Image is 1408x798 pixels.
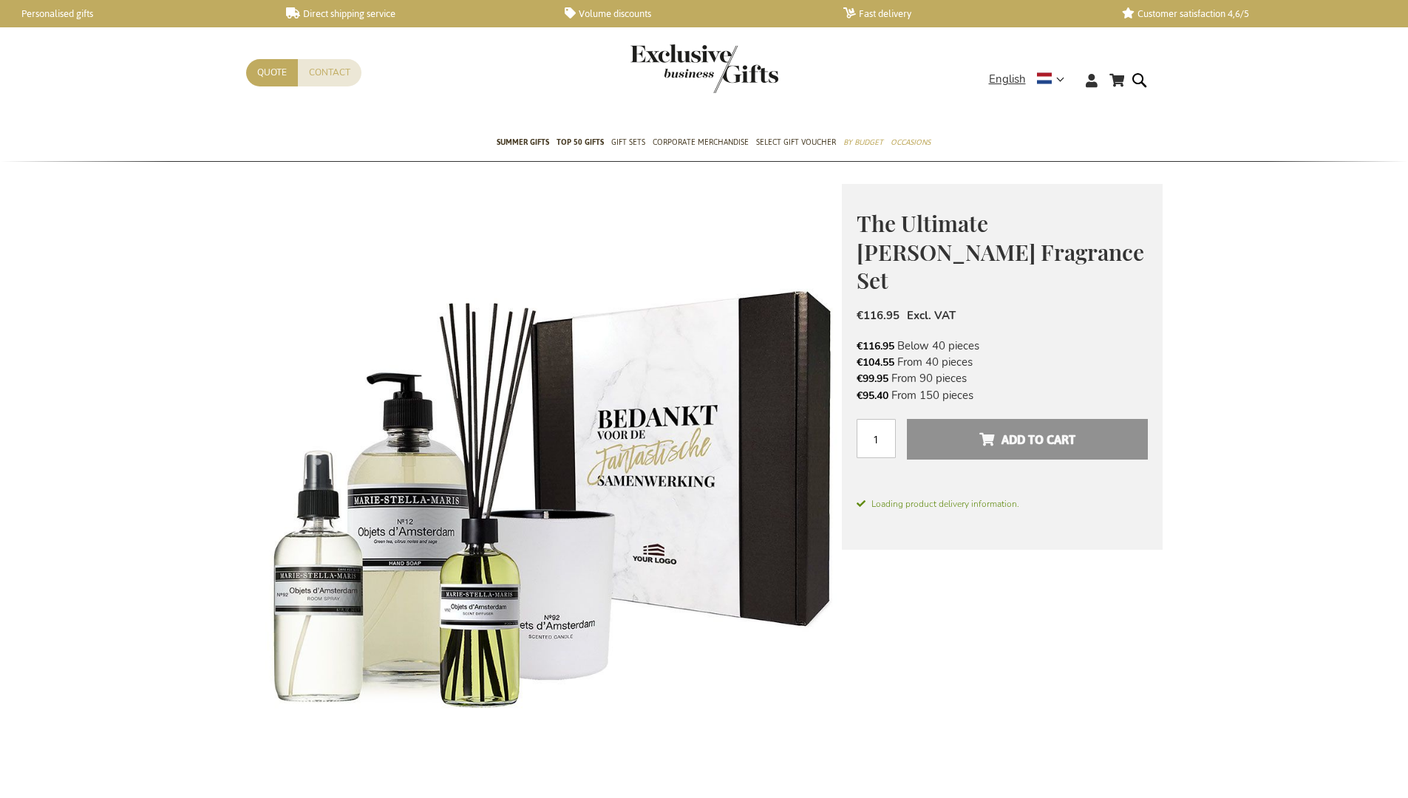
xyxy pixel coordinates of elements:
[891,134,931,150] span: Occasions
[611,134,645,150] span: Gift Sets
[1122,7,1377,20] a: Customer satisfaction 4,6/5
[843,7,1098,20] a: Fast delivery
[565,7,820,20] a: Volume discounts
[857,389,888,403] span: €95.40
[246,184,842,779] img: The Ultimate Marie-Stella-Maris Fragrance Set
[857,419,896,458] input: Qty
[857,387,1148,403] li: From 150 pieces
[756,134,836,150] span: Select Gift Voucher
[653,125,749,162] a: Corporate Merchandise
[989,71,1026,88] span: English
[7,7,262,20] a: Personalised gifts
[857,497,1148,511] span: Loading product delivery information.
[843,134,883,150] span: By Budget
[286,7,541,20] a: Direct shipping service
[857,355,894,369] span: €104.55
[857,208,1144,295] span: The Ultimate [PERSON_NAME] Fragrance Set
[653,134,749,150] span: Corporate Merchandise
[298,59,361,86] a: Contact
[611,125,645,162] a: Gift Sets
[246,59,298,86] a: Quote
[857,308,899,323] span: €116.95
[756,125,836,162] a: Select Gift Voucher
[630,44,778,93] img: Exclusive Business gifts logo
[891,125,931,162] a: Occasions
[497,125,549,162] a: Summer Gifts
[557,125,604,162] a: TOP 50 Gifts
[630,44,704,93] a: store logo
[857,354,1148,370] li: From 40 pieces
[857,339,894,353] span: €116.95
[557,134,604,150] span: TOP 50 Gifts
[907,308,956,323] span: Excl. VAT
[857,338,1148,354] li: Below 40 pieces
[857,370,1148,386] li: From 90 pieces
[843,125,883,162] a: By Budget
[497,134,549,150] span: Summer Gifts
[857,372,888,386] span: €99.95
